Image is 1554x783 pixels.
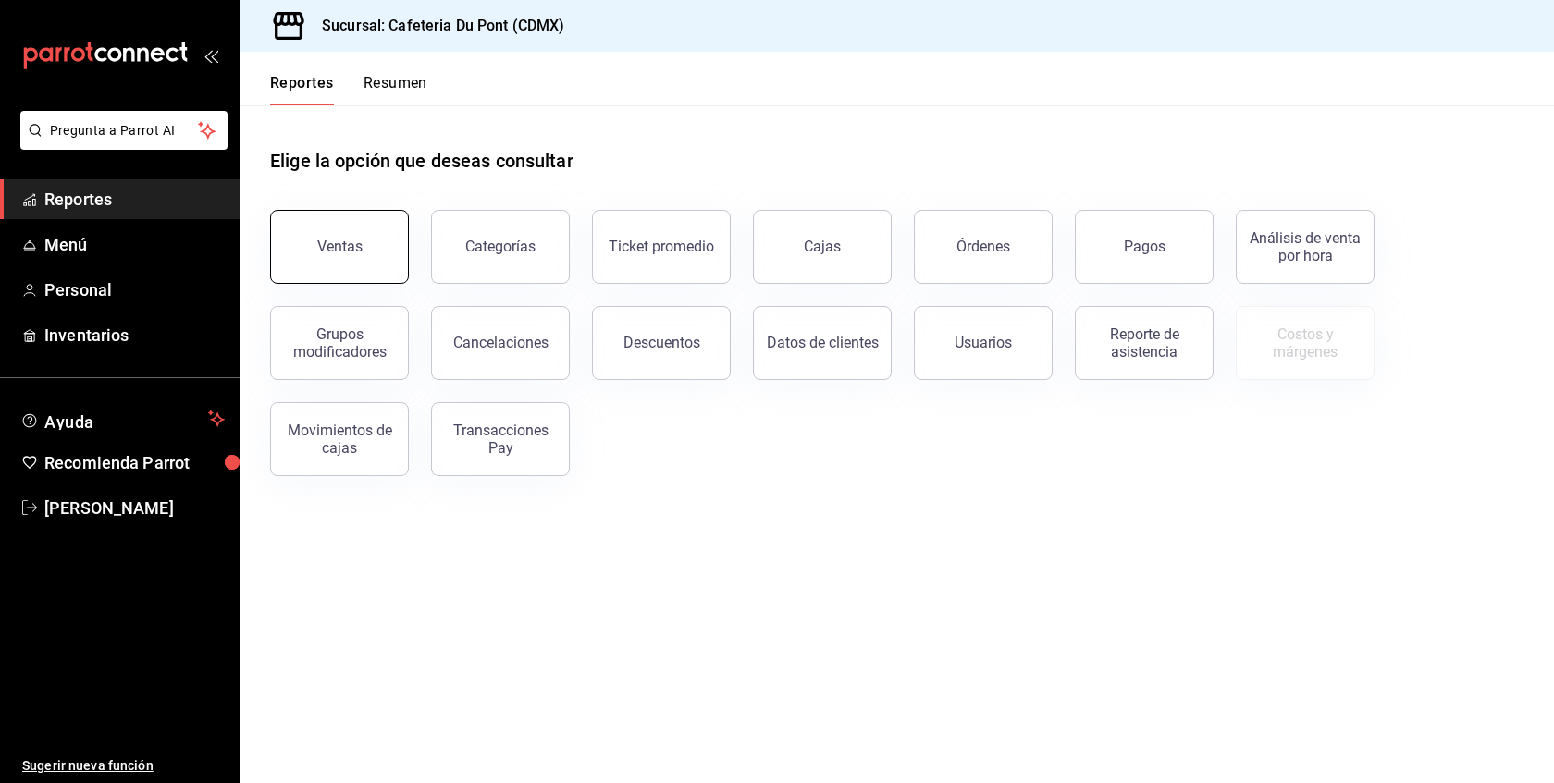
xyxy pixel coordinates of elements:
[50,121,199,141] span: Pregunta a Parrot AI
[465,238,536,255] div: Categorías
[956,238,1010,255] div: Órdenes
[592,210,731,284] button: Ticket promedio
[914,210,1053,284] button: Órdenes
[270,74,427,105] div: navigation tabs
[44,495,225,520] span: [PERSON_NAME]
[431,402,570,476] button: Transacciones Pay
[282,422,397,457] div: Movimientos de cajas
[1124,238,1165,255] div: Pagos
[592,306,731,380] button: Descuentos
[1248,229,1363,264] div: Análisis de venta por hora
[317,238,363,255] div: Ventas
[270,74,334,105] button: Reportes
[270,147,573,175] h1: Elige la opción que deseas consultar
[44,323,225,348] span: Inventarios
[1075,210,1214,284] button: Pagos
[914,306,1053,380] button: Usuarios
[13,134,228,153] a: Pregunta a Parrot AI
[44,450,225,475] span: Recomienda Parrot
[270,306,409,380] button: Grupos modificadores
[282,325,397,361] div: Grupos modificadores
[443,422,558,457] div: Transacciones Pay
[44,187,225,212] span: Reportes
[22,756,225,776] span: Sugerir nueva función
[203,48,218,63] button: open_drawer_menu
[1075,306,1214,380] button: Reporte de asistencia
[431,210,570,284] button: Categorías
[955,334,1012,351] div: Usuarios
[623,334,700,351] div: Descuentos
[753,210,892,284] a: Cajas
[804,236,842,258] div: Cajas
[1236,210,1375,284] button: Análisis de venta por hora
[1236,306,1375,380] button: Contrata inventarios para ver este reporte
[453,334,549,351] div: Cancelaciones
[44,232,225,257] span: Menú
[44,277,225,302] span: Personal
[364,74,427,105] button: Resumen
[270,210,409,284] button: Ventas
[753,306,892,380] button: Datos de clientes
[307,15,564,37] h3: Sucursal: Cafeteria Du Pont (CDMX)
[431,306,570,380] button: Cancelaciones
[609,238,714,255] div: Ticket promedio
[44,408,201,430] span: Ayuda
[1087,325,1202,361] div: Reporte de asistencia
[20,111,228,150] button: Pregunta a Parrot AI
[1248,325,1363,361] div: Costos y márgenes
[270,402,409,476] button: Movimientos de cajas
[767,334,879,351] div: Datos de clientes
